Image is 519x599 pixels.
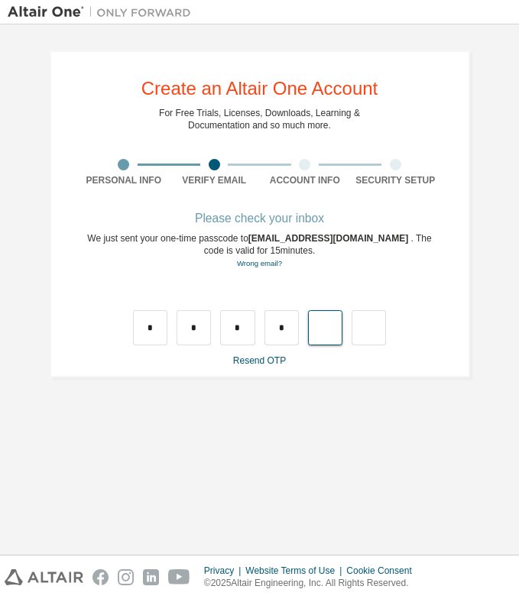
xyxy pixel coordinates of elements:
div: Personal Info [79,174,170,186]
p: © 2025 Altair Engineering, Inc. All Rights Reserved. [204,577,421,590]
div: Please check your inbox [79,214,441,223]
div: We just sent your one-time passcode to . The code is valid for 15 minutes. [79,232,441,270]
div: Privacy [204,565,245,577]
div: Website Terms of Use [245,565,346,577]
img: facebook.svg [92,569,109,585]
img: instagram.svg [118,569,134,585]
div: Verify Email [169,174,260,186]
img: altair_logo.svg [5,569,83,585]
div: Security Setup [350,174,441,186]
div: Create an Altair One Account [141,79,378,98]
div: Cookie Consent [346,565,420,577]
a: Go back to the registration form [237,259,282,267]
div: For Free Trials, Licenses, Downloads, Learning & Documentation and so much more. [159,107,360,131]
img: Altair One [8,5,199,20]
span: [EMAIL_ADDRESS][DOMAIN_NAME] [248,233,411,244]
img: youtube.svg [168,569,190,585]
img: linkedin.svg [143,569,159,585]
div: Account Info [260,174,351,186]
a: Resend OTP [233,355,286,366]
